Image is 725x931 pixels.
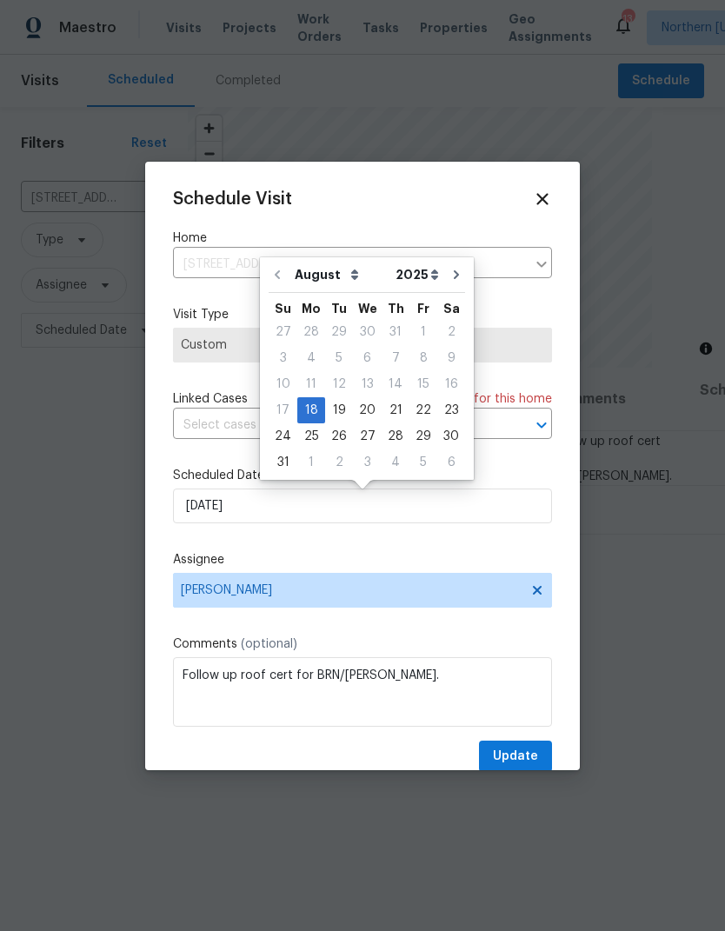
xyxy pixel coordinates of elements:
div: 21 [382,398,409,422]
div: Sat Sep 06 2025 [437,449,465,475]
div: Mon Aug 04 2025 [297,345,325,371]
div: Tue Aug 26 2025 [325,423,353,449]
abbr: Thursday [388,303,404,315]
div: Tue Aug 19 2025 [325,397,353,423]
div: Sun Aug 17 2025 [269,397,297,423]
div: Thu Aug 14 2025 [382,371,409,397]
div: 27 [269,320,297,344]
div: Mon Sep 01 2025 [297,449,325,475]
div: 5 [409,450,437,475]
div: Wed Aug 13 2025 [353,371,382,397]
div: 29 [409,424,437,449]
div: Mon Aug 25 2025 [297,423,325,449]
div: Sun Aug 03 2025 [269,345,297,371]
div: Fri Aug 22 2025 [409,397,437,423]
div: 11 [297,372,325,396]
div: 10 [269,372,297,396]
div: Sat Aug 09 2025 [437,345,465,371]
div: 6 [437,450,465,475]
div: 9 [437,346,465,370]
div: 25 [297,424,325,449]
div: 12 [325,372,353,396]
div: 30 [437,424,465,449]
div: 15 [409,372,437,396]
div: 27 [353,424,382,449]
select: Year [391,262,443,288]
div: Wed Aug 27 2025 [353,423,382,449]
div: Mon Aug 18 2025 [297,397,325,423]
div: 7 [382,346,409,370]
label: Comments [173,635,552,653]
div: 18 [297,398,325,422]
div: Sat Aug 23 2025 [437,397,465,423]
label: Assignee [173,551,552,569]
abbr: Wednesday [358,303,377,315]
div: Tue Jul 29 2025 [325,319,353,345]
div: 23 [437,398,465,422]
div: 14 [382,372,409,396]
span: [PERSON_NAME] [181,583,522,597]
div: 3 [269,346,297,370]
div: 31 [382,320,409,344]
div: 3 [353,450,382,475]
div: Tue Aug 12 2025 [325,371,353,397]
div: 13 [353,372,382,396]
div: Sat Aug 02 2025 [437,319,465,345]
div: 31 [269,450,297,475]
div: 24 [269,424,297,449]
div: Fri Aug 29 2025 [409,423,437,449]
div: 2 [437,320,465,344]
span: Linked Cases [173,390,248,408]
div: 1 [409,320,437,344]
abbr: Saturday [443,303,460,315]
div: Sat Aug 16 2025 [437,371,465,397]
div: Sun Aug 24 2025 [269,423,297,449]
div: Wed Aug 06 2025 [353,345,382,371]
abbr: Sunday [275,303,291,315]
span: Update [493,746,538,768]
div: Wed Sep 03 2025 [353,449,382,475]
div: Fri Sep 05 2025 [409,449,437,475]
div: 4 [382,450,409,475]
div: 28 [297,320,325,344]
div: Mon Jul 28 2025 [297,319,325,345]
input: M/D/YYYY [173,489,552,523]
div: Thu Aug 21 2025 [382,397,409,423]
div: Sun Jul 27 2025 [269,319,297,345]
div: Fri Aug 08 2025 [409,345,437,371]
div: 29 [325,320,353,344]
span: (optional) [241,638,297,650]
div: Thu Aug 28 2025 [382,423,409,449]
div: 26 [325,424,353,449]
label: Home [173,229,552,247]
span: Schedule Visit [173,190,292,208]
div: 1 [297,450,325,475]
button: Go to next month [443,257,469,292]
input: Select cases [173,412,503,439]
div: 28 [382,424,409,449]
div: 20 [353,398,382,422]
div: Mon Aug 11 2025 [297,371,325,397]
label: Visit Type [173,306,552,323]
div: Wed Jul 30 2025 [353,319,382,345]
select: Month [290,262,391,288]
div: Tue Sep 02 2025 [325,449,353,475]
div: Thu Aug 07 2025 [382,345,409,371]
div: 16 [437,372,465,396]
div: 22 [409,398,437,422]
div: 30 [353,320,382,344]
button: Open [529,413,554,437]
button: Go to previous month [264,257,290,292]
div: Sun Aug 10 2025 [269,371,297,397]
div: 4 [297,346,325,370]
div: Thu Sep 04 2025 [382,449,409,475]
div: 19 [325,398,353,422]
span: Custom [181,336,544,354]
span: Close [533,190,552,209]
div: Wed Aug 20 2025 [353,397,382,423]
input: Enter in an address [173,251,526,278]
div: Sun Aug 31 2025 [269,449,297,475]
div: 6 [353,346,382,370]
div: Fri Aug 01 2025 [409,319,437,345]
div: Sat Aug 30 2025 [437,423,465,449]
